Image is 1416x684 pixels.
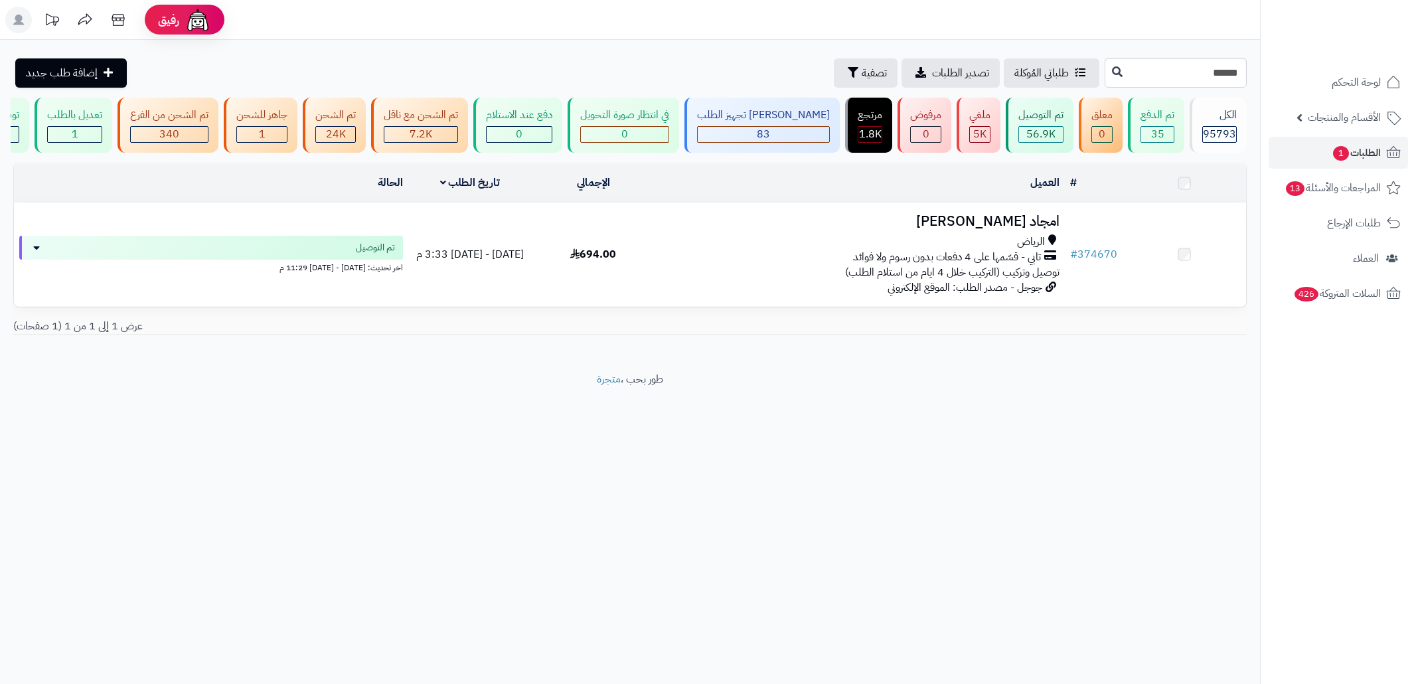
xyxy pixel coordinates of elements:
[845,264,1060,280] span: توصيل وتركيب (التركيب خلال 4 ايام من استلام الطلب)
[834,58,898,88] button: تصفية
[853,250,1041,265] span: تابي - قسّمها على 4 دفعات بدون رسوم ولا فوائد
[1004,58,1099,88] a: طلباتي المُوكلة
[682,98,842,153] a: [PERSON_NAME] تجهيز الطلب 83
[19,260,403,274] div: اخر تحديث: [DATE] - [DATE] 11:29 م
[697,108,830,123] div: [PERSON_NAME] تجهيز الطلب
[660,214,1060,229] h3: امجاد [PERSON_NAME]
[221,98,300,153] a: جاهز للشحن 1
[580,108,669,123] div: في انتظار صورة التحويل
[3,319,630,334] div: عرض 1 إلى 1 من 1 (1 صفحات)
[378,175,403,191] a: الحالة
[516,126,522,142] span: 0
[158,12,179,28] span: رفيق
[316,127,355,142] div: 24039
[1308,108,1381,127] span: الأقسام والمنتجات
[888,280,1042,296] span: جوجل - مصدر الطلب: الموقع الإلكتروني
[1017,234,1045,250] span: الرياض
[115,98,221,153] a: تم الشحن من الفرع 340
[1141,127,1174,142] div: 35
[1353,249,1379,268] span: العملاء
[1332,73,1381,92] span: لوحة التحكم
[858,127,882,142] div: 1826
[440,175,501,191] a: تاريخ الطلب
[577,175,610,191] a: الإجمالي
[570,246,616,262] span: 694.00
[384,108,458,123] div: تم الشحن مع ناقل
[842,98,895,153] a: مرتجع 1.8K
[1269,137,1408,169] a: الطلبات1
[1092,127,1112,142] div: 0
[1285,179,1381,197] span: المراجعات والأسئلة
[1286,181,1304,196] span: 13
[416,246,524,262] span: [DATE] - [DATE] 3:33 م
[1091,108,1113,123] div: معلق
[185,7,211,33] img: ai-face.png
[1070,246,1117,262] a: #374670
[236,108,287,123] div: جاهز للشحن
[32,98,115,153] a: تعديل بالطلب 1
[932,65,989,81] span: تصدير الطلبات
[47,108,102,123] div: تعديل بالطلب
[1014,65,1069,81] span: طلباتي المُوكلة
[1026,126,1056,142] span: 56.9K
[326,126,346,142] span: 24K
[1151,126,1164,142] span: 35
[698,127,829,142] div: 83
[1326,13,1403,41] img: logo-2.png
[1003,98,1076,153] a: تم التوصيل 56.9K
[969,108,990,123] div: ملغي
[1269,66,1408,98] a: لوحة التحكم
[1125,98,1187,153] a: تم الدفع 35
[1293,284,1381,303] span: السلات المتروكة
[159,126,179,142] span: 340
[48,127,102,142] div: 1
[1141,108,1174,123] div: تم الدفع
[757,126,770,142] span: 83
[356,241,395,254] span: تم التوصيل
[300,98,368,153] a: تم الشحن 24K
[368,98,471,153] a: تم الشحن مع ناقل 7.2K
[1076,98,1125,153] a: معلق 0
[1269,172,1408,204] a: المراجعات والأسئلة13
[15,58,127,88] a: إضافة طلب جديد
[487,127,552,142] div: 0
[1019,127,1063,142] div: 56856
[902,58,1000,88] a: تصدير الطلبات
[954,98,1003,153] a: ملغي 5K
[1327,214,1381,232] span: طلبات الإرجاع
[384,127,457,142] div: 7222
[970,127,990,142] div: 4990
[1269,242,1408,274] a: العملاء
[1070,175,1077,191] a: #
[1099,126,1105,142] span: 0
[910,108,941,123] div: مرفوض
[1202,108,1237,123] div: الكل
[621,126,628,142] span: 0
[1018,108,1063,123] div: تم التوصيل
[565,98,682,153] a: في انتظار صورة التحويل 0
[1203,126,1236,142] span: 95793
[1269,207,1408,239] a: طلبات الإرجاع
[72,126,78,142] span: 1
[1333,146,1349,161] span: 1
[862,65,887,81] span: تصفية
[259,126,266,142] span: 1
[895,98,954,153] a: مرفوض 0
[1332,143,1381,162] span: الطلبات
[1070,246,1077,262] span: #
[131,127,208,142] div: 340
[486,108,552,123] div: دفع عند الاستلام
[923,126,929,142] span: 0
[315,108,356,123] div: تم الشحن
[911,127,941,142] div: 0
[1187,98,1249,153] a: الكل95793
[973,126,986,142] span: 5K
[471,98,565,153] a: دفع عند الاستلام 0
[581,127,669,142] div: 0
[26,65,98,81] span: إضافة طلب جديد
[1295,287,1319,301] span: 426
[237,127,287,142] div: 1
[1269,278,1408,309] a: السلات المتروكة426
[597,371,621,387] a: متجرة
[1030,175,1060,191] a: العميل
